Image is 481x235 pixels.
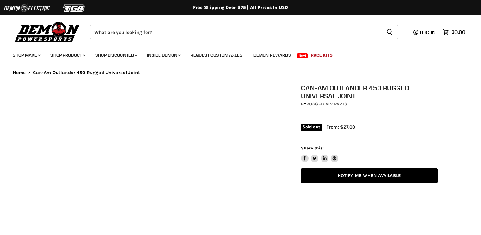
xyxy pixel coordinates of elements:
[249,49,296,62] a: Demon Rewards
[420,29,436,35] span: Log in
[326,124,355,130] span: From: $27.00
[186,49,247,62] a: Request Custom Axles
[13,70,26,75] a: Home
[451,29,465,35] span: $0.00
[440,28,468,37] a: $0.00
[297,53,308,58] span: New!
[3,2,51,14] img: Demon Electric Logo 2
[51,2,98,14] img: TGB Logo 2
[381,25,398,39] button: Search
[301,124,322,130] span: Sold out
[8,49,44,62] a: Shop Make
[13,21,82,43] img: Demon Powersports
[301,168,438,183] a: Notify Me When Available
[142,49,184,62] a: Inside Demon
[46,49,89,62] a: Shop Product
[91,49,141,62] a: Shop Discounted
[301,101,438,108] div: by
[410,29,440,35] a: Log in
[8,46,464,62] ul: Main menu
[306,101,347,107] a: Rugged ATV Parts
[90,25,398,39] form: Product
[301,146,324,150] span: Share this:
[301,84,438,100] h1: Can-Am Outlander 450 Rugged Universal Joint
[301,145,339,162] aside: Share this:
[90,25,381,39] input: Search
[33,70,140,75] span: Can-Am Outlander 450 Rugged Universal Joint
[306,49,337,62] a: Race Kits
